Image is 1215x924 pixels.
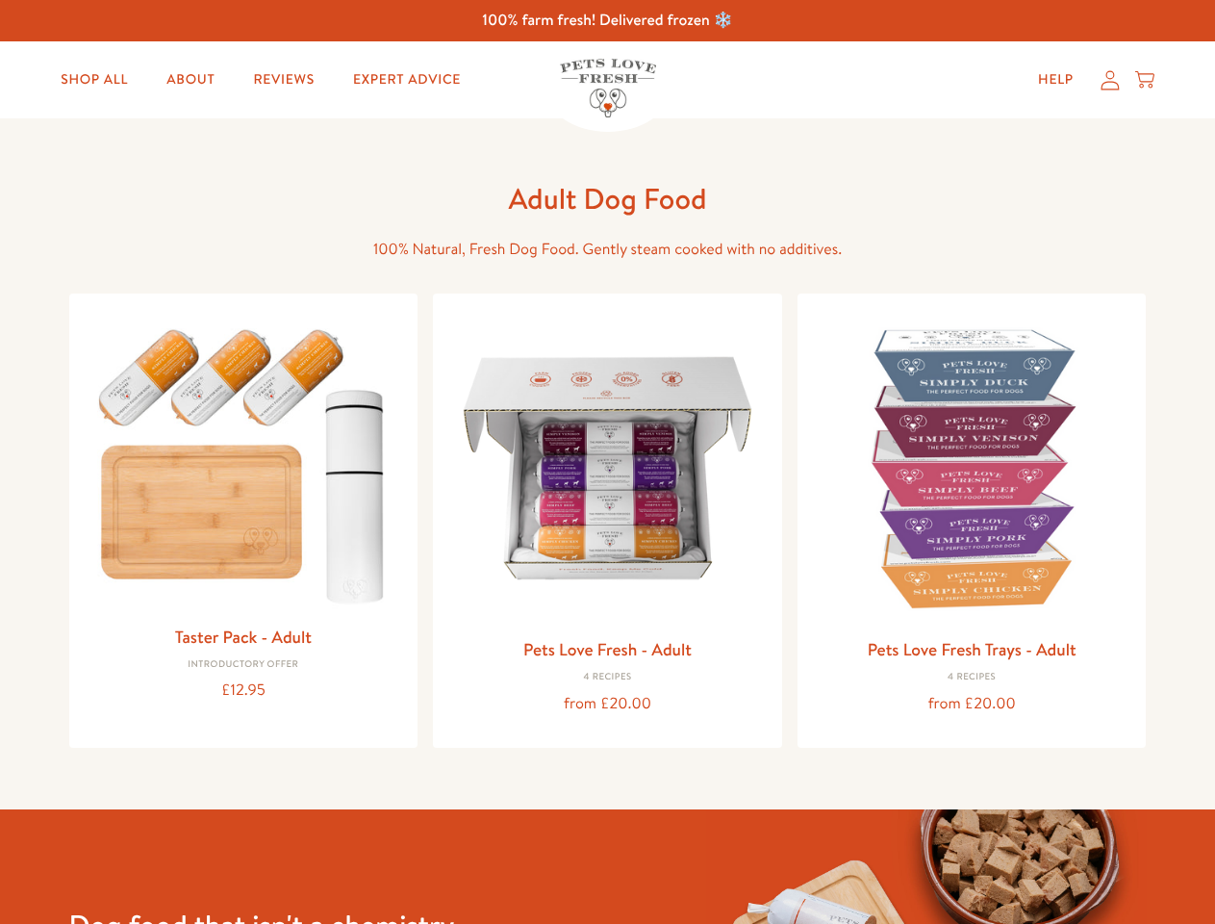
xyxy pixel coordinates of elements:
a: Reviews [238,61,329,99]
a: About [151,61,230,99]
a: Taster Pack - Adult [175,625,312,649]
div: 4 Recipes [813,672,1131,683]
div: from £20.00 [813,691,1131,717]
div: 4 Recipes [448,672,767,683]
a: Help [1023,61,1089,99]
div: £12.95 [85,678,403,704]
h1: Adult Dog Food [300,180,916,218]
a: Pets Love Fresh Trays - Adult [868,637,1076,661]
div: from £20.00 [448,691,767,717]
img: Pets Love Fresh - Adult [448,309,767,628]
a: Expert Advice [338,61,476,99]
img: Pets Love Fresh [560,59,656,117]
a: Shop All [45,61,143,99]
div: Introductory Offer [85,659,403,671]
img: Taster Pack - Adult [85,309,403,614]
img: Pets Love Fresh Trays - Adult [813,309,1131,628]
a: Pets Love Fresh - Adult [523,637,692,661]
span: 100% Natural, Fresh Dog Food. Gently steam cooked with no additives. [373,239,842,260]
